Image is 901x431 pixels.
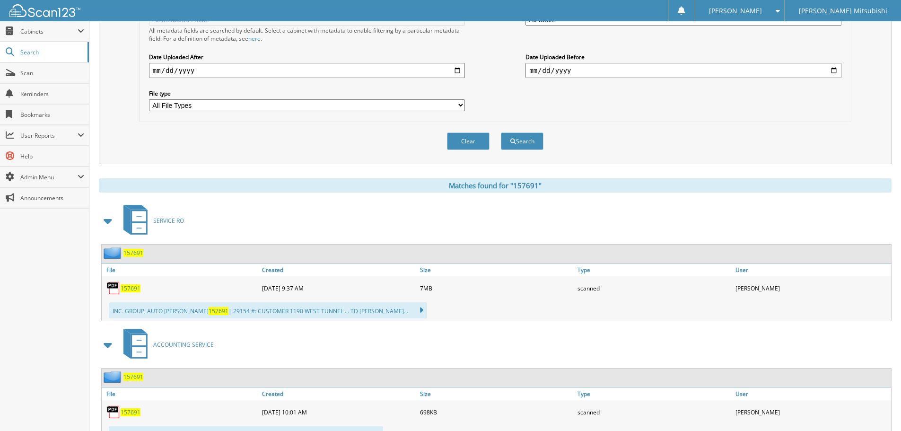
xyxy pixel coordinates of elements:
[20,90,84,98] span: Reminders
[575,403,733,422] div: scanned
[260,387,418,400] a: Created
[153,341,214,349] span: ACCOUNTING SERVICE
[418,387,576,400] a: Size
[733,403,891,422] div: [PERSON_NAME]
[418,279,576,298] div: 7MB
[733,279,891,298] div: [PERSON_NAME]
[9,4,80,17] img: scan123-logo-white.svg
[733,264,891,276] a: User
[418,264,576,276] a: Size
[99,178,892,193] div: Matches found for "157691"
[733,387,891,400] a: User
[20,173,78,181] span: Admin Menu
[20,132,78,140] span: User Reports
[149,26,465,43] div: All metadata fields are searched by default. Select a cabinet with metadata to enable filtering b...
[447,132,490,150] button: Clear
[104,247,123,259] img: folder2.png
[149,89,465,97] label: File type
[260,264,418,276] a: Created
[525,63,841,78] input: end
[106,405,121,419] img: PDF.png
[123,249,143,257] a: 157691
[501,132,543,150] button: Search
[260,403,418,422] div: [DATE] 10:01 AM
[525,53,841,61] label: Date Uploaded Before
[799,8,887,14] span: [PERSON_NAME] Mitsubishi
[20,69,84,77] span: Scan
[709,8,762,14] span: [PERSON_NAME]
[118,326,214,363] a: ACCOUNTING SERVICE
[854,386,901,431] iframe: Chat Widget
[260,279,418,298] div: [DATE] 9:37 AM
[20,152,84,160] span: Help
[106,281,121,295] img: PDF.png
[121,284,140,292] a: 157691
[20,48,83,56] span: Search
[20,111,84,119] span: Bookmarks
[20,27,78,35] span: Cabinets
[109,302,427,318] div: INC. GROUP, AUTO [PERSON_NAME] | 29154 #: CUSTOMER 1190 WEST TUNNEL ... TD [PERSON_NAME]...
[104,371,123,383] img: folder2.png
[102,387,260,400] a: File
[248,35,261,43] a: here
[575,264,733,276] a: Type
[118,202,184,239] a: SERVICE RO
[575,279,733,298] div: scanned
[418,403,576,422] div: 698KB
[149,63,465,78] input: start
[149,53,465,61] label: Date Uploaded After
[20,194,84,202] span: Announcements
[102,264,260,276] a: File
[123,373,143,381] a: 157691
[121,408,140,416] a: 157691
[153,217,184,225] span: SERVICE RO
[575,387,733,400] a: Type
[209,307,228,315] span: 157691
